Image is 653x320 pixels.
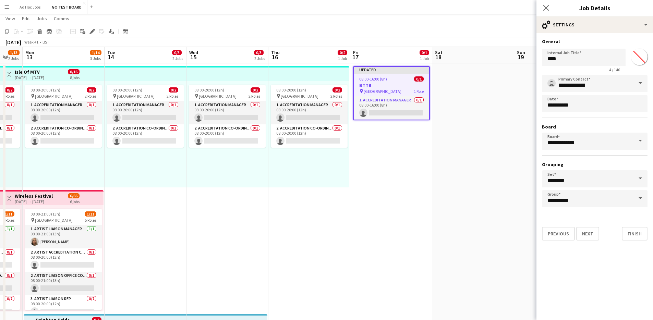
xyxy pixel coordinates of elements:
app-card-role: 1. Accreditation Manager0/108:00-20:00 (12h) [107,101,184,124]
span: [GEOGRAPHIC_DATA] [364,89,401,94]
span: 0/2 [87,87,96,93]
span: 1 Role [414,89,424,94]
div: 8 jobs [70,74,80,80]
span: 0/2 [251,87,260,93]
span: 08:00-21:00 (13h) [31,211,60,217]
span: 0/1 [414,76,424,82]
div: 2 Jobs [172,56,183,61]
span: View [5,15,15,22]
div: 1 Job [420,56,429,61]
span: 13 [24,53,34,61]
span: 08:00-20:00 (12h) [31,87,60,93]
span: 5 Roles [85,218,96,223]
app-card-role: 2. Accreditation Co-ordinator0/108:00-20:00 (12h) [271,124,348,148]
div: [DATE] → [DATE] [15,199,53,204]
h3: Board [542,124,648,130]
span: 18 [434,53,443,61]
app-card-role: 2. Accreditation Co-ordinator0/108:00-20:00 (12h) [189,124,266,148]
span: Edit [22,15,30,22]
div: 3 Jobs [90,56,101,61]
h3: Grouping [542,161,648,168]
div: [DATE] [5,39,21,46]
app-job-card: 08:00-20:00 (12h)0/2 [GEOGRAPHIC_DATA]2 Roles1. Accreditation Manager0/108:00-20:00 (12h) 2. Accr... [271,85,348,148]
div: BST [43,39,49,45]
span: 0/3 [254,50,264,55]
span: 19 [516,53,525,61]
app-job-card: 08:00-20:00 (12h)0/2 [GEOGRAPHIC_DATA]2 Roles1. Accreditation Manager0/108:00-20:00 (12h) 2. Accr... [189,85,266,148]
app-card-role: 1. Accreditation Manager0/108:00-20:00 (12h) [271,101,348,124]
span: Thu [271,49,280,56]
span: 2 Roles [249,94,260,99]
span: 1/14 [90,50,101,55]
span: 14 [106,53,115,61]
div: Settings [536,16,653,33]
span: 0/2 [169,87,178,93]
h3: Job Details [536,3,653,12]
app-card-role: 2. Artist Liaison Office Coordinator0/108:00-21:00 (13h) [25,272,102,295]
span: 16 [270,53,280,61]
span: 08:00-20:00 (12h) [112,87,142,93]
div: [DATE] → [DATE] [15,75,44,80]
span: Wed [189,49,198,56]
span: 6/66 [68,193,80,198]
button: Previous [542,227,575,241]
span: 1/13 [8,50,20,55]
span: 1/11 [85,211,96,217]
span: 4 / 140 [604,67,626,72]
app-job-card: 08:00-21:00 (13h)1/11 [GEOGRAPHIC_DATA]5 Roles1. Artist Liaison Manager1/108:00-21:00 (13h)[PERSO... [25,209,102,310]
app-card-role: 1. Accreditation Manager0/108:00-20:00 (12h) [189,101,266,124]
span: 0/16 [68,69,80,74]
a: Comms [51,14,72,23]
app-card-role: 2. Accreditation Co-ordinator0/108:00-20:00 (12h) [107,124,184,148]
app-card-role: 1. Accreditation Manager0/108:00-20:00 (12h) [25,101,102,124]
h3: Isle Of MTV [15,69,44,75]
app-card-role: 2. Accreditation Co-ordinator0/108:00-20:00 (12h) [25,124,102,148]
span: [GEOGRAPHIC_DATA] [35,94,73,99]
span: 0/1 [420,50,429,55]
span: 5 Roles [3,218,14,223]
span: Jobs [37,15,47,22]
span: 2 Roles [3,94,14,99]
div: 2 Jobs [8,56,19,61]
button: Ad Hoc Jobs [14,0,46,14]
a: Edit [19,14,33,23]
app-card-role: 2. Artist Accreditation Co-ordinator0/108:00-20:00 (12h) [25,248,102,272]
span: 08:00-20:00 (12h) [276,87,306,93]
span: 17 [352,53,359,61]
app-job-card: Updated08:00-16:00 (8h)0/1BTTB [GEOGRAPHIC_DATA]1 Role1. Accreditation Manager0/108:00-16:00 (8h) [353,66,430,120]
h3: General [542,38,648,45]
span: [GEOGRAPHIC_DATA] [117,94,155,99]
span: Tue [107,49,115,56]
span: Sun [517,49,525,56]
button: GO TEST BOARD [46,0,87,14]
app-job-card: 08:00-20:00 (12h)0/2 [GEOGRAPHIC_DATA]2 Roles1. Accreditation Manager0/108:00-20:00 (12h) 2. Accr... [25,85,102,148]
app-job-card: 08:00-20:00 (12h)0/2 [GEOGRAPHIC_DATA]2 Roles1. Accreditation Manager0/108:00-20:00 (12h) 2. Accr... [107,85,184,148]
span: 1/11 [3,211,14,217]
h3: BTTB [354,82,429,88]
div: 6 jobs [70,198,80,204]
span: 2 Roles [85,94,96,99]
span: Mon [25,49,34,56]
span: 2 Roles [167,94,178,99]
span: 08:00-20:00 (12h) [194,87,224,93]
div: Updated [354,67,429,72]
span: Comms [54,15,69,22]
a: Jobs [34,14,50,23]
app-card-role: 1. Accreditation Manager0/108:00-16:00 (8h) [354,96,429,120]
div: 2 Jobs [254,56,265,61]
button: Finish [622,227,648,241]
span: [GEOGRAPHIC_DATA] [199,94,237,99]
span: [GEOGRAPHIC_DATA] [281,94,318,99]
span: Fri [353,49,359,56]
span: Sat [435,49,443,56]
button: Next [576,227,599,241]
span: 15 [188,53,198,61]
span: 2 Roles [330,94,342,99]
app-card-role: 1. Artist Liaison Manager1/108:00-21:00 (13h)[PERSON_NAME] [25,225,102,248]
